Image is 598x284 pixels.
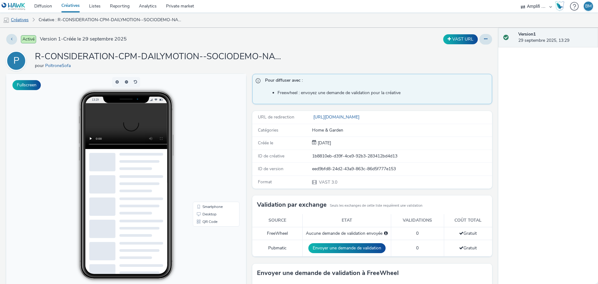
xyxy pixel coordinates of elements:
small: Seuls les exchanges de cette liste requièrent une validation [330,203,422,208]
span: pour [35,63,45,69]
a: [URL][DOMAIN_NAME] [312,114,362,120]
span: Version 1 - Créée le 29 septembre 2025 [40,36,127,43]
a: P [6,58,29,64]
li: Smartphone [188,129,232,137]
span: 0 [416,230,419,236]
span: ID de créative [258,153,284,159]
button: Fullscreen [12,80,41,90]
img: undefined Logo [2,2,26,10]
li: Freewheel : envoyez une demande de validation pour la créative [278,90,489,96]
th: Source [252,214,303,227]
h1: R-CONSIDERATION-CPM-DAILYMOTION--SOCIODEMO-NA-TRUEVIEWSKIPPABLE-1x1-Multidevice-30s_[DATE]_W40 [35,51,284,63]
div: P [13,52,19,70]
img: Hawk Academy [555,1,564,11]
span: Format [258,179,272,185]
span: Desktop [196,138,210,142]
span: Smartphone [196,131,216,135]
img: mobile [3,17,9,23]
span: Créée le [258,140,273,146]
button: Envoyer une demande de validation [308,243,386,253]
div: Création 29 septembre 2025, 13:29 [316,140,331,146]
h3: Validation par exchange [257,200,327,209]
span: Activé [21,35,36,43]
strong: Version 1 [518,31,536,37]
span: Gratuit [459,245,477,251]
a: PoltroneSofa [45,63,73,69]
button: VAST URL [443,34,478,44]
div: Home & Garden [312,127,491,133]
span: Gratuit [459,230,477,236]
th: Etat [303,214,391,227]
span: URL de redirection [258,114,294,120]
span: QR Code [196,146,211,150]
div: Dupliquer la créative en un VAST URL [442,34,479,44]
th: Coût total [444,214,492,227]
div: 1b8810eb-d39f-4ce9-92b3-283412bd4d13 [312,153,491,159]
span: Catégories [258,127,278,133]
div: eed9bfd8-24d2-43a9-863c-86d5f777e153 [312,166,491,172]
span: ID de version [258,166,283,172]
div: 29 septembre 2025, 13:29 [518,31,593,44]
span: [DATE] [316,140,331,146]
th: Validations [391,214,444,227]
td: Pubmatic [252,240,303,257]
td: FreeWheel [252,227,303,240]
span: Pour diffuser avec : [265,77,486,85]
a: Hawk Academy [555,1,567,11]
div: BM [585,2,592,11]
h3: Envoyer une demande de validation à FreeWheel [257,268,399,278]
li: Desktop [188,137,232,144]
span: 0 [416,245,419,251]
a: Créative : R-CONSIDERATION-CPM-DAILYMOTION--SOCIODEMO-NA-TRUEVIEWSKIPPABLE-1x1-Multidevice-30s_[D... [36,12,185,27]
span: 13:29 [86,24,93,27]
li: QR Code [188,144,232,152]
div: Sélectionnez un deal ci-dessous et cliquez sur Envoyer pour envoyer une demande de validation à F... [384,230,388,237]
span: VAST 3.0 [318,179,337,185]
div: Aucune demande de validation envoyée [306,230,388,237]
